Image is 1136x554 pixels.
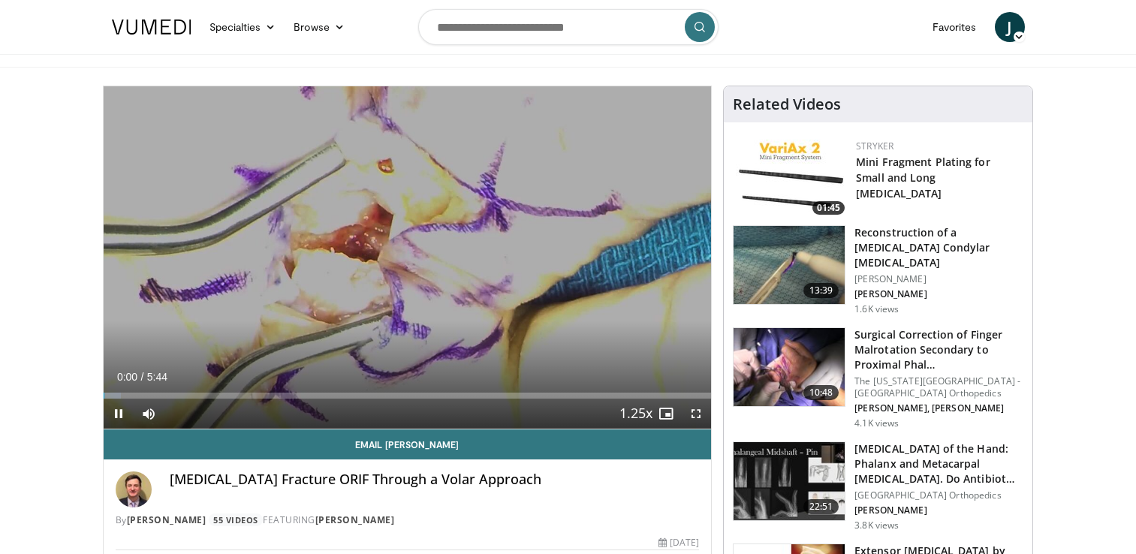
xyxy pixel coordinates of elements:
img: Avatar [116,471,152,507]
div: [DATE] [658,536,699,549]
p: 1.6K views [854,303,899,315]
video-js: Video Player [104,86,712,429]
h4: [MEDICAL_DATA] Fracture ORIF Through a Volar Approach [170,471,700,488]
a: Mini Fragment Plating for Small and Long [MEDICAL_DATA] [856,155,990,200]
button: Mute [134,399,164,429]
p: 3.8K views [854,519,899,531]
span: / [141,371,144,383]
img: 88824815-5084-4ca5-a037-95d941b7473f.150x105_q85_crop-smart_upscale.jpg [734,442,845,520]
a: Favorites [924,12,986,42]
a: Email [PERSON_NAME] [104,429,712,459]
a: 55 Videos [209,513,264,526]
div: By FEATURING [116,513,700,527]
a: 22:51 [MEDICAL_DATA] of the Hand: Phalanx and Metacarpal [MEDICAL_DATA]. Do Antibiot… [GEOGRAPHIC... [733,441,1023,531]
p: 4.1K views [854,417,899,429]
p: [PERSON_NAME] [854,273,1023,285]
h4: Related Videos [733,95,841,113]
a: Stryker [856,140,893,152]
span: 10:48 [803,385,839,400]
span: 13:39 [803,283,839,298]
h3: [MEDICAL_DATA] of the Hand: Phalanx and Metacarpal [MEDICAL_DATA]. Do Antibiot… [854,441,1023,486]
button: Enable picture-in-picture mode [651,399,681,429]
img: VuMedi Logo [112,20,191,35]
h3: Surgical Correction of Finger Malrotation Secondary to Proximal Phal… [854,327,1023,372]
button: Playback Rate [621,399,651,429]
img: 02d19408-83b4-4c5d-a6c2-54c60acb7896.150x105_q85_crop-smart_upscale.jpg [734,328,845,406]
button: Pause [104,399,134,429]
h3: Reconstruction of a [MEDICAL_DATA] Condylar [MEDICAL_DATA] [854,225,1023,270]
span: 5:44 [147,371,167,383]
span: 22:51 [803,499,839,514]
a: J [995,12,1025,42]
input: Search topics, interventions [418,9,719,45]
a: [PERSON_NAME] [315,513,395,526]
p: [GEOGRAPHIC_DATA] Orthopedics [854,489,1023,501]
img: ccd8d5ac-0d55-4410-9b8b-3feb3786c166.150x105_q85_crop-smart_upscale.jpg [734,226,845,304]
p: [PERSON_NAME], [PERSON_NAME] [854,402,1023,414]
button: Fullscreen [681,399,711,429]
a: 13:39 Reconstruction of a [MEDICAL_DATA] Condylar [MEDICAL_DATA] [PERSON_NAME] [PERSON_NAME] 1.6K... [733,225,1023,315]
a: 10:48 Surgical Correction of Finger Malrotation Secondary to Proximal Phal… The [US_STATE][GEOGRA... [733,327,1023,429]
a: Browse [285,12,354,42]
div: Progress Bar [104,393,712,399]
span: 01:45 [812,201,845,215]
p: [PERSON_NAME] [854,288,1023,300]
p: The [US_STATE][GEOGRAPHIC_DATA] - [GEOGRAPHIC_DATA] Orthopedics [854,375,1023,399]
span: 0:00 [117,371,137,383]
a: [PERSON_NAME] [127,513,206,526]
p: [PERSON_NAME] [854,504,1023,516]
a: 01:45 [736,140,848,218]
img: b37175e7-6a0c-4ed3-b9ce-2cebafe6c791.150x105_q85_crop-smart_upscale.jpg [736,140,848,218]
a: Specialties [200,12,285,42]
